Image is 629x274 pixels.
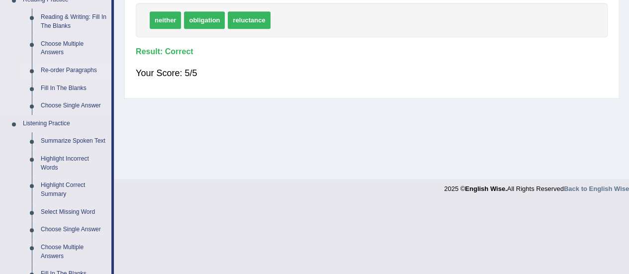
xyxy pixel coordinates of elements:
[150,11,181,29] span: neither
[136,61,608,85] div: Your Score: 5/5
[36,203,111,221] a: Select Missing Word
[444,179,629,193] div: 2025 © All Rights Reserved
[36,132,111,150] a: Summarize Spoken Text
[36,177,111,203] a: Highlight Correct Summary
[184,11,225,29] span: obligation
[36,35,111,62] a: Choose Multiple Answers
[564,185,629,192] a: Back to English Wise
[36,150,111,177] a: Highlight Incorrect Words
[465,185,507,192] strong: English Wise.
[36,97,111,115] a: Choose Single Answer
[228,11,270,29] span: reluctance
[36,80,111,97] a: Fill In The Blanks
[136,47,608,56] h4: Result:
[36,239,111,265] a: Choose Multiple Answers
[36,221,111,239] a: Choose Single Answer
[18,115,111,133] a: Listening Practice
[36,8,111,35] a: Reading & Writing: Fill In The Blanks
[36,62,111,80] a: Re-order Paragraphs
